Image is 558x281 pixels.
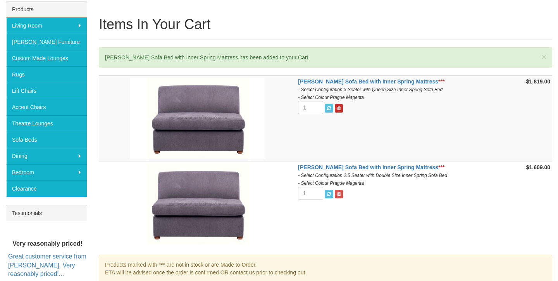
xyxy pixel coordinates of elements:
[298,173,447,178] i: - Select Configuration 2.5 Seater with Double Size Inner Spring Sofa Bed
[6,83,87,99] a: Lift Chairs
[6,17,87,34] a: Living Room
[526,164,550,170] strong: $1,609.00
[542,53,546,61] button: ×
[298,180,364,186] i: - Select Colour Prague Magenta
[298,78,438,85] a: [PERSON_NAME] Sofa Bed with Inner Spring Mattress
[6,34,87,50] a: [PERSON_NAME] Furniture
[6,164,87,180] a: Bedroom
[8,253,86,278] a: Great customer service from [PERSON_NAME]. Very reasonably priced!...
[99,47,552,68] div: [PERSON_NAME] Sofa Bed with Inner Spring Mattress has been added to your Cart
[6,2,87,17] div: Products
[298,164,438,170] a: [PERSON_NAME] Sofa Bed with Inner Spring Mattress
[6,115,87,132] a: Theatre Lounges
[6,66,87,83] a: Rugs
[6,205,87,221] div: Testimonials
[6,99,87,115] a: Accent Chairs
[130,78,265,159] img: Cleo Sofa Bed with Inner Spring Mattress
[526,78,550,85] strong: $1,819.00
[6,180,87,197] a: Clearance
[6,132,87,148] a: Sofa Beds
[298,87,443,92] i: - Select Configuration 3 Seater with Queen Size Inner Spring Sofa Bed
[298,95,364,100] i: - Select Colour Prague Magenta
[6,50,87,66] a: Custom Made Lounges
[99,17,552,32] h1: Items In Your Cart
[6,148,87,164] a: Dining
[12,240,83,247] b: Very reasonably priced!
[130,163,265,245] img: Cleo Sofa Bed with Inner Spring Mattress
